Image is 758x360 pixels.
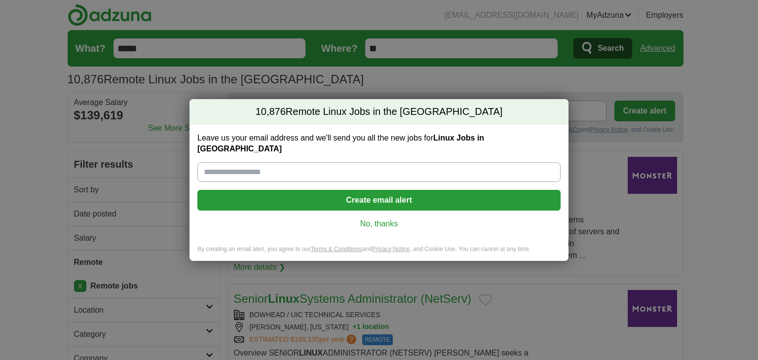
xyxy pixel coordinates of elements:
strong: Linux Jobs in [GEOGRAPHIC_DATA] [197,134,484,153]
label: Leave us your email address and we'll send you all the new jobs for [197,133,561,154]
div: By creating an email alert, you agree to our and , and Cookie Use. You can cancel at any time. [189,245,568,261]
a: No, thanks [205,218,553,229]
h2: Remote Linux Jobs in the [GEOGRAPHIC_DATA] [189,99,568,125]
a: Privacy Notice [372,246,410,252]
a: Terms & Conditions [310,246,362,252]
span: 10,876 [256,105,286,119]
button: Create email alert [197,190,561,211]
